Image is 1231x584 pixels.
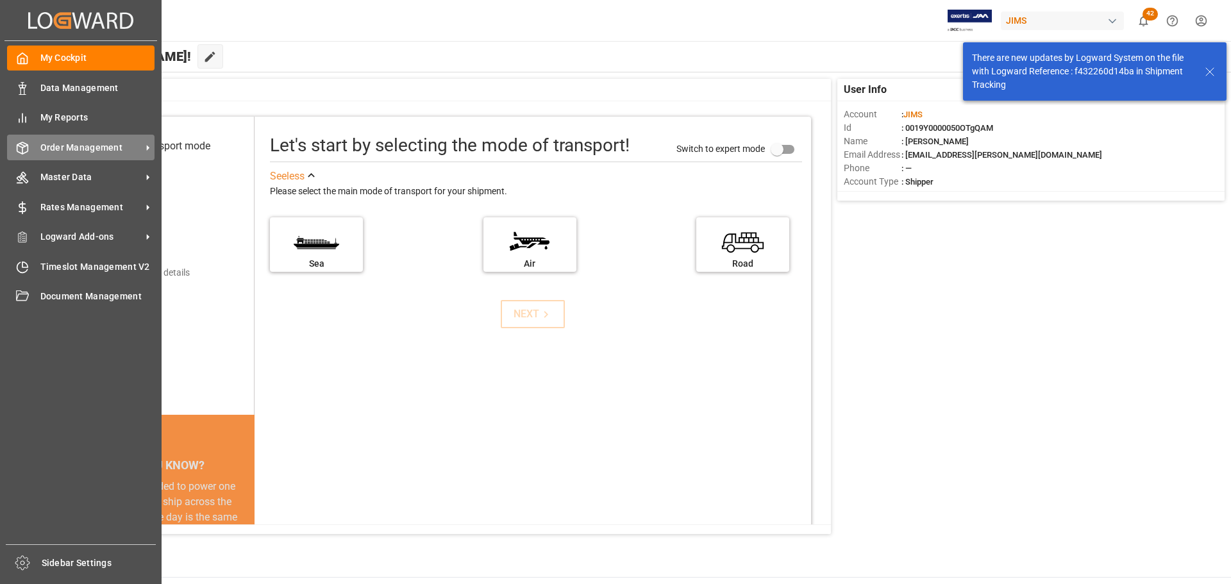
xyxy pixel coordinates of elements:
span: Phone [844,162,901,175]
img: Exertis%20JAM%20-%20Email%20Logo.jpg_1722504956.jpg [948,10,992,32]
span: User Info [844,82,887,97]
span: JIMS [903,110,923,119]
div: Sea [276,257,356,271]
span: Timeslot Management V2 [40,260,155,274]
span: Order Management [40,141,142,154]
span: Switch to expert mode [676,143,765,153]
span: Rates Management [40,201,142,214]
div: Let's start by selecting the mode of transport! [270,132,630,159]
span: Email Address [844,148,901,162]
span: Account Type [844,175,901,188]
span: : [901,110,923,119]
span: : [PERSON_NAME] [901,137,969,146]
span: Id [844,121,901,135]
span: Data Management [40,81,155,95]
div: The energy needed to power one large container ship across the ocean in a single day is the same ... [85,479,239,571]
span: Logward Add-ons [40,230,142,244]
button: NEXT [501,300,565,328]
span: My Cockpit [40,51,155,65]
span: Name [844,135,901,148]
span: : — [901,163,912,173]
div: DID YOU KNOW? [69,452,255,479]
div: There are new updates by Logward System on the file with Logward Reference : f432260d14ba in Ship... [972,51,1193,92]
a: My Cockpit [7,46,155,71]
span: Hello [PERSON_NAME]! [53,44,191,69]
a: Timeslot Management V2 [7,254,155,279]
div: Air [490,257,570,271]
a: Document Management [7,284,155,309]
span: : 0019Y0000050OTgQAM [901,123,993,133]
div: Road [703,257,783,271]
div: NEXT [514,306,553,322]
span: : [EMAIL_ADDRESS][PERSON_NAME][DOMAIN_NAME] [901,150,1102,160]
div: Please select the main mode of transport for your shipment. [270,184,802,199]
a: Data Management [7,75,155,100]
span: Master Data [40,171,142,184]
a: My Reports [7,105,155,130]
span: Document Management [40,290,155,303]
span: : Shipper [901,177,934,187]
div: See less [270,169,305,184]
span: Account [844,108,901,121]
span: My Reports [40,111,155,124]
span: Sidebar Settings [42,556,156,570]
